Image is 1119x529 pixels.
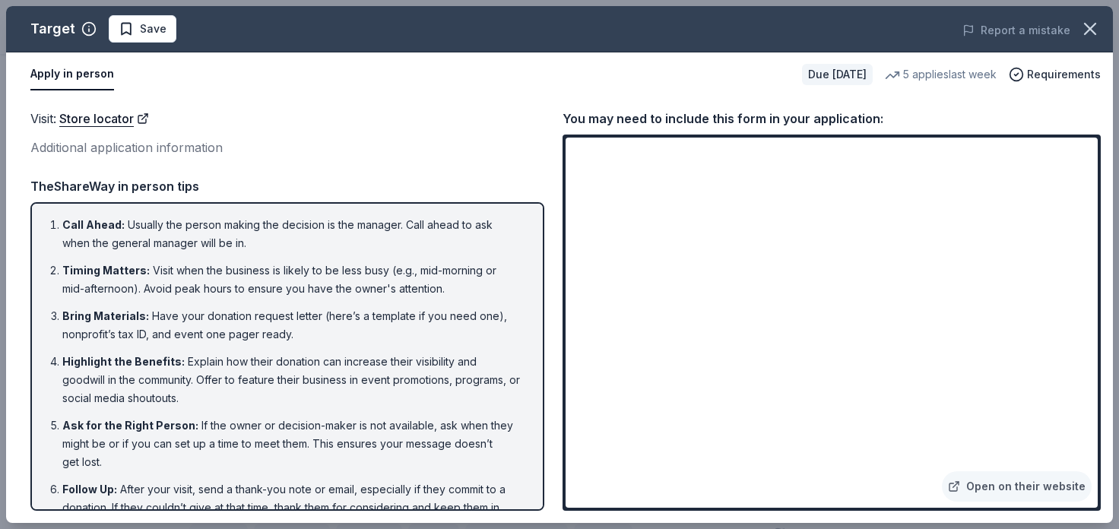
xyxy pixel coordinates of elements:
[1027,65,1101,84] span: Requirements
[140,20,166,38] span: Save
[62,216,521,252] li: Usually the person making the decision is the manager. Call ahead to ask when the general manager...
[30,109,544,128] div: Visit :
[62,353,521,407] li: Explain how their donation can increase their visibility and goodwill in the community. Offer to ...
[30,17,75,41] div: Target
[59,109,149,128] a: Store locator
[942,471,1092,502] a: Open on their website
[1009,65,1101,84] button: Requirements
[62,355,185,368] span: Highlight the Benefits :
[109,15,176,43] button: Save
[30,176,544,196] div: TheShareWay in person tips
[30,138,544,157] div: Additional application information
[62,309,149,322] span: Bring Materials :
[62,264,150,277] span: Timing Matters :
[62,218,125,231] span: Call Ahead :
[62,417,521,471] li: If the owner or decision-maker is not available, ask when they might be or if you can set up a ti...
[62,307,521,344] li: Have your donation request letter (here’s a template if you need one), nonprofit’s tax ID, and ev...
[962,21,1070,40] button: Report a mistake
[885,65,997,84] div: 5 applies last week
[62,483,117,496] span: Follow Up :
[802,64,873,85] div: Due [DATE]
[30,59,114,90] button: Apply in person
[62,261,521,298] li: Visit when the business is likely to be less busy (e.g., mid-morning or mid-afternoon). Avoid pea...
[563,109,1101,128] div: You may need to include this form in your application:
[62,419,198,432] span: Ask for the Right Person :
